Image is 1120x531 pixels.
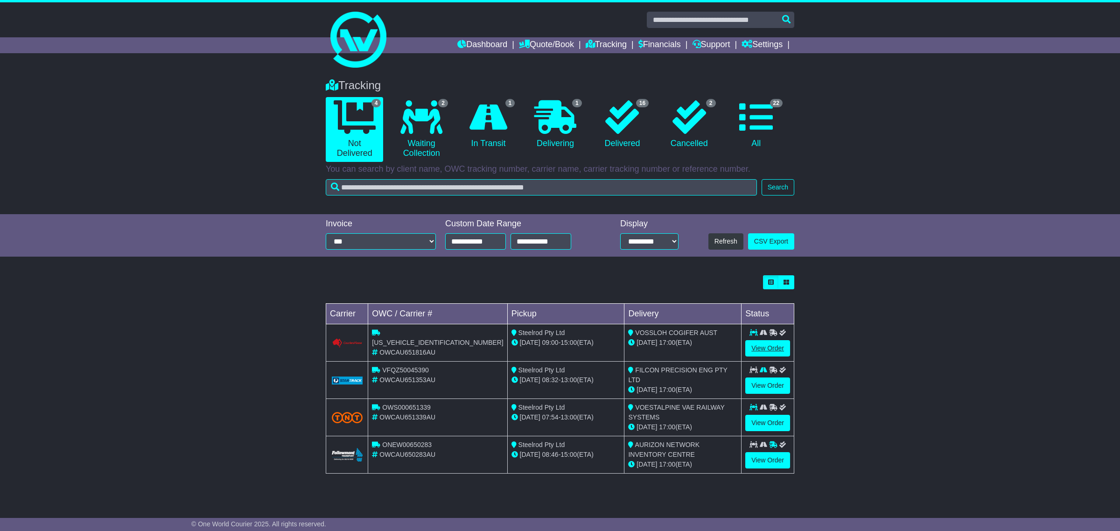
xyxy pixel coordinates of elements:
[620,219,679,229] div: Display
[745,340,790,356] a: View Order
[745,452,790,468] a: View Order
[637,423,657,431] span: [DATE]
[392,97,450,162] a: 2 Waiting Collection
[628,366,727,384] span: FILCON PRECISION ENG PTY LTD
[762,179,794,196] button: Search
[638,37,681,53] a: Financials
[742,304,794,324] td: Status
[519,37,574,53] a: Quote/Book
[693,37,730,53] a: Support
[542,451,559,458] span: 08:46
[438,99,448,107] span: 2
[526,97,584,152] a: 1 Delivering
[518,329,565,336] span: Steelrod Pty Ltd
[659,461,675,468] span: 17:00
[382,366,429,374] span: VFQZ50045390
[379,451,435,458] span: OWCAU650283AU
[659,423,675,431] span: 17:00
[507,304,624,324] td: Pickup
[706,99,716,107] span: 2
[368,304,507,324] td: OWC / Carrier #
[659,386,675,393] span: 17:00
[594,97,651,152] a: 16 Delivered
[505,99,515,107] span: 1
[445,219,595,229] div: Custom Date Range
[636,99,649,107] span: 16
[520,339,540,346] span: [DATE]
[332,448,363,461] img: Followmont_Transport.png
[560,413,577,421] span: 13:00
[745,377,790,394] a: View Order
[586,37,627,53] a: Tracking
[382,404,431,411] span: OWS000651339
[332,377,363,385] img: GetCarrierServiceLogo
[332,412,363,423] img: TNT_Domestic.png
[542,339,559,346] span: 09:00
[511,412,621,422] div: - (ETA)
[371,99,381,107] span: 4
[624,304,742,324] td: Delivery
[745,415,790,431] a: View Order
[660,97,718,152] a: 2 Cancelled
[518,366,565,374] span: Steelrod Pty Ltd
[511,450,621,460] div: - (ETA)
[770,99,783,107] span: 22
[572,99,582,107] span: 1
[728,97,785,152] a: 22 All
[326,97,383,162] a: 4 Not Delivered
[520,376,540,384] span: [DATE]
[748,233,794,250] a: CSV Export
[628,385,737,395] div: (ETA)
[326,164,794,175] p: You can search by client name, OWC tracking number, carrier name, carrier tracking number or refe...
[542,376,559,384] span: 08:32
[372,339,503,346] span: [US_VEHICLE_IDENTIFICATION_NUMBER]
[457,37,507,53] a: Dashboard
[628,404,724,421] span: VOESTALPINE VAE RAILWAY SYSTEMS
[560,451,577,458] span: 15:00
[518,441,565,448] span: Steelrod Pty Ltd
[628,338,737,348] div: (ETA)
[560,339,577,346] span: 15:00
[460,97,517,152] a: 1 In Transit
[628,460,737,469] div: (ETA)
[637,339,657,346] span: [DATE]
[560,376,577,384] span: 13:00
[511,338,621,348] div: - (ETA)
[511,375,621,385] div: - (ETA)
[659,339,675,346] span: 17:00
[326,219,436,229] div: Invoice
[637,461,657,468] span: [DATE]
[520,451,540,458] span: [DATE]
[321,79,799,92] div: Tracking
[635,329,717,336] span: VOSSLOH COGIFER AUST
[518,404,565,411] span: Steelrod Pty Ltd
[520,413,540,421] span: [DATE]
[637,386,657,393] span: [DATE]
[379,349,435,356] span: OWCAU651816AU
[628,422,737,432] div: (ETA)
[542,413,559,421] span: 07:54
[382,441,432,448] span: ONEW00650283
[628,441,700,458] span: AURIZON NETWORK INVENTORY CENTRE
[379,376,435,384] span: OWCAU651353AU
[326,304,368,324] td: Carrier
[742,37,783,53] a: Settings
[708,233,743,250] button: Refresh
[191,520,326,528] span: © One World Courier 2025. All rights reserved.
[379,413,435,421] span: OWCAU651339AU
[332,338,363,348] img: Couriers_Please.png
